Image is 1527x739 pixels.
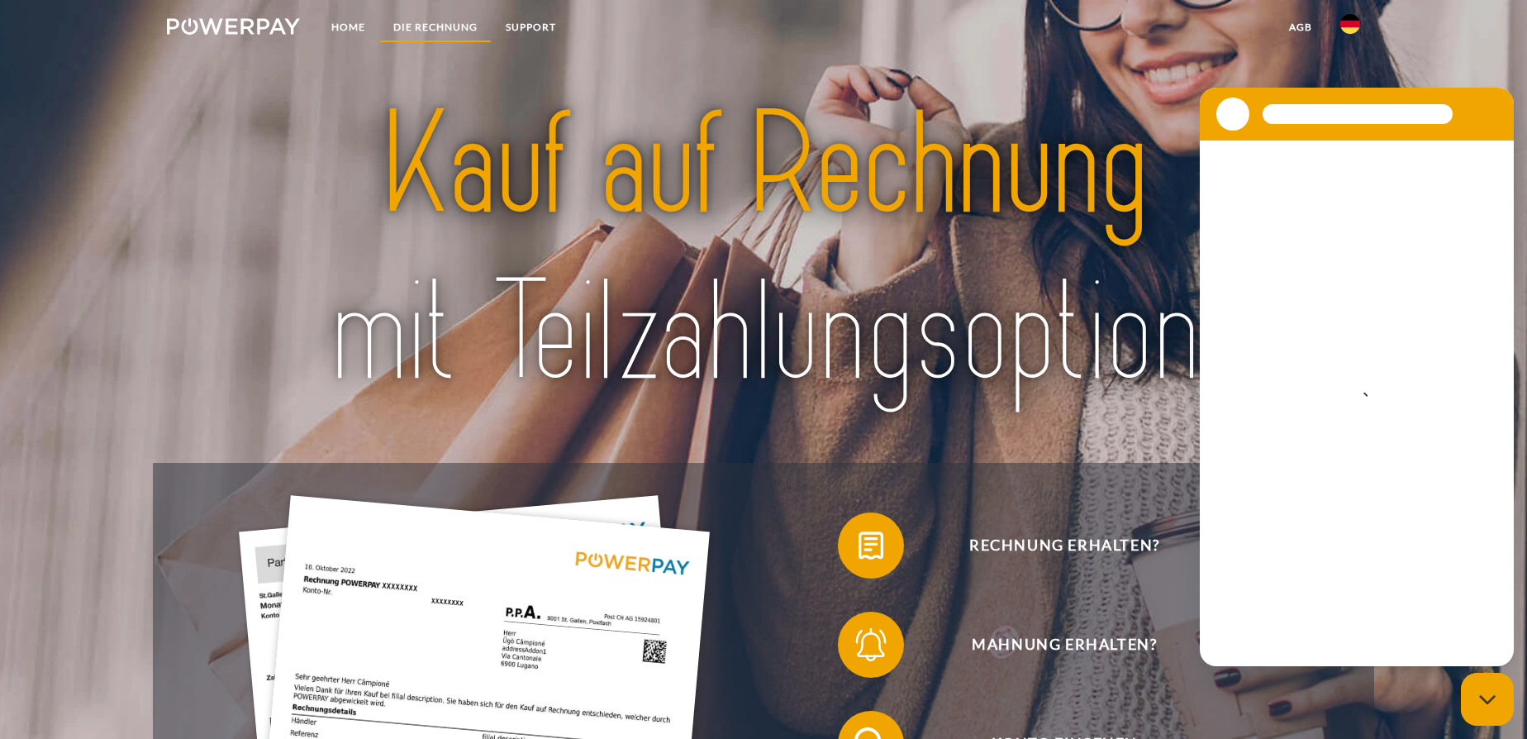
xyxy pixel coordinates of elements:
[226,74,1301,424] img: title-powerpay_de.svg
[167,18,300,35] img: logo-powerpay-white.svg
[1340,14,1360,34] img: de
[1461,673,1514,726] iframe: Schaltfläche zum Öffnen des Messaging-Fensters
[850,624,892,665] img: qb_bell.svg
[862,513,1267,579] span: Rechnung erhalten?
[850,525,892,566] img: qb_bill.svg
[1275,12,1326,42] a: agb
[838,513,1268,579] button: Rechnung erhalten?
[317,12,379,42] a: Home
[379,12,492,42] a: DIE RECHNUNG
[862,612,1267,678] span: Mahnung erhalten?
[1200,88,1514,666] iframe: Messaging-Fenster
[492,12,570,42] a: SUPPORT
[838,612,1268,678] button: Mahnung erhalten?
